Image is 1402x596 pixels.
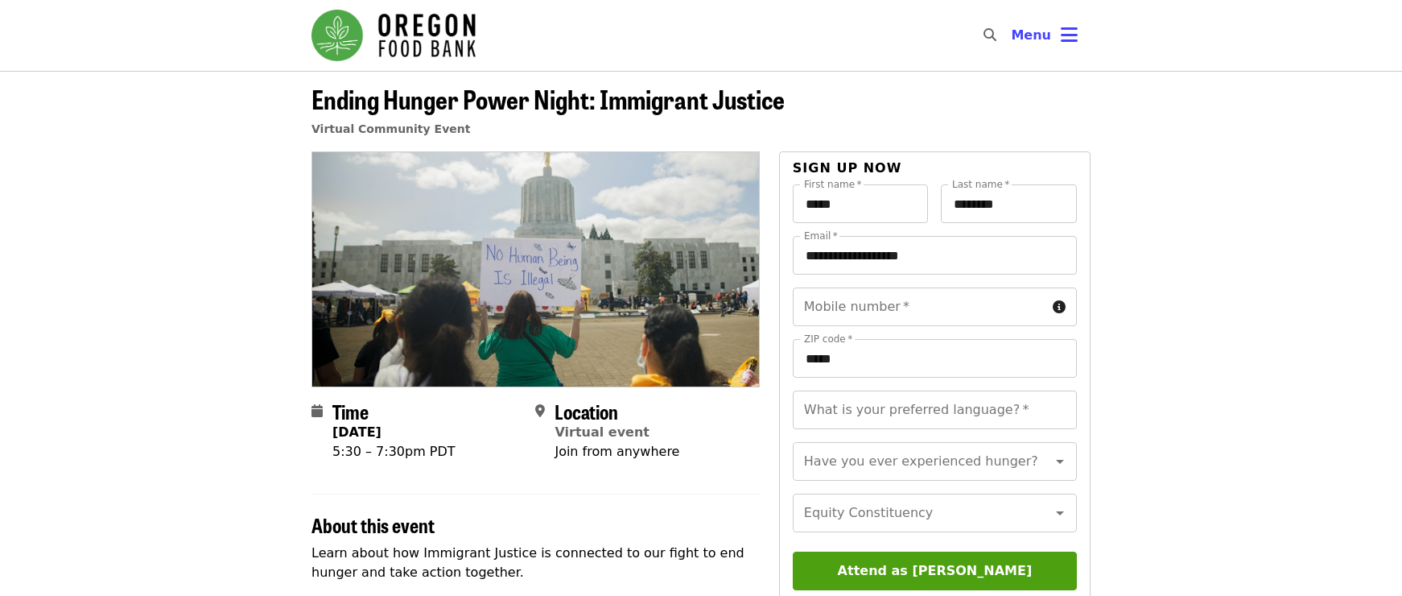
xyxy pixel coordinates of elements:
[1011,27,1051,43] span: Menu
[311,404,323,419] i: calendar icon
[311,10,476,61] img: Oregon Food Bank - Home
[311,122,470,135] a: Virtual Community Event
[998,16,1091,55] button: Toggle account menu
[1006,16,1019,55] input: Search
[555,397,618,425] span: Location
[952,180,1009,189] label: Last name
[1049,502,1071,524] button: Open
[804,334,852,344] label: ZIP code
[311,544,760,582] p: Learn about how Immigrant Justice is connected to our fight to end hunger and take action together.
[332,397,369,425] span: Time
[332,442,456,461] div: 5:30 – 7:30pm PDT
[311,511,435,539] span: About this event
[312,152,759,386] img: Ending Hunger Power Night: Immigrant Justice organized by Oregon Food Bank
[332,424,381,440] strong: [DATE]
[941,184,1077,223] input: Last name
[793,184,929,223] input: First name
[804,231,838,241] label: Email
[793,391,1077,429] input: What is your preferred language?
[793,288,1046,326] input: Mobile number
[793,236,1077,275] input: Email
[555,424,649,440] a: Virtual event
[1049,450,1071,473] button: Open
[793,339,1077,378] input: ZIP code
[1053,300,1066,315] i: circle-info icon
[804,180,862,189] label: First name
[793,160,902,176] span: Sign up now
[793,552,1077,590] button: Attend as [PERSON_NAME]
[983,27,996,43] i: search icon
[535,404,545,419] i: map-marker-alt icon
[1061,23,1078,47] i: bars icon
[311,80,785,118] span: Ending Hunger Power Night: Immigrant Justice
[555,444,679,459] span: Join from anywhere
